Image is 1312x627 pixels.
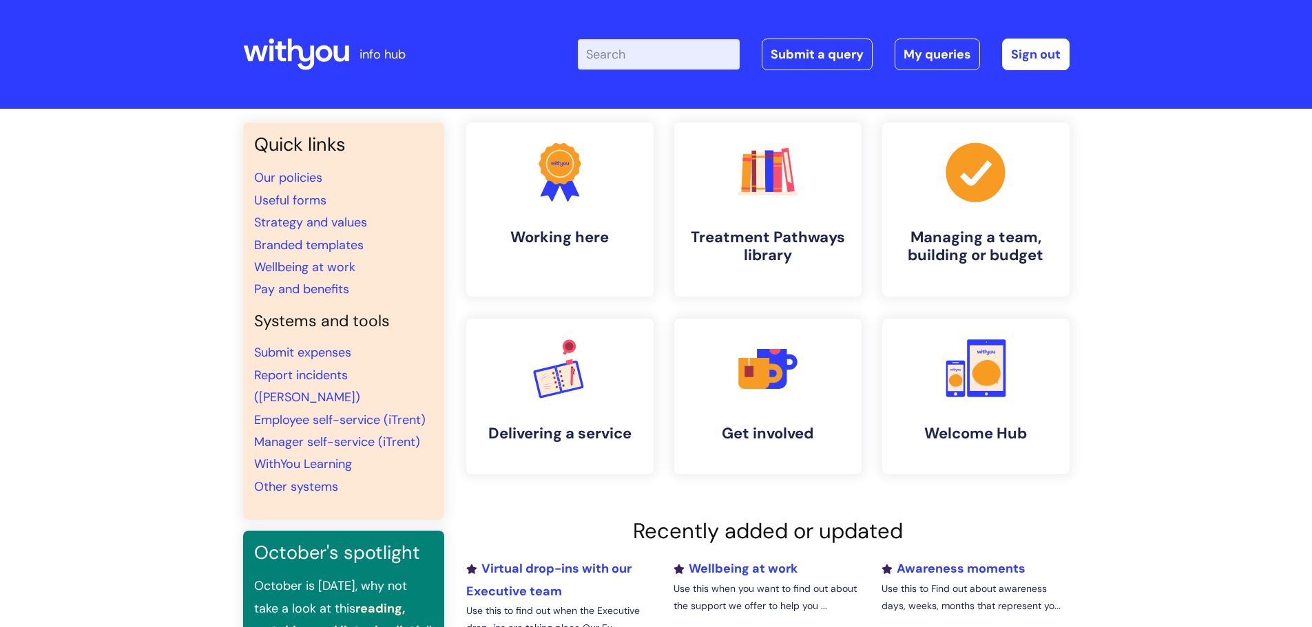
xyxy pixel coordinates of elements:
[893,425,1059,443] h4: Welcome Hub
[254,169,322,186] a: Our policies
[254,367,360,405] a: Report incidents ([PERSON_NAME])
[254,456,352,472] a: WithYou Learning
[254,237,364,253] a: Branded templates
[254,281,349,297] a: Pay and benefits
[466,319,654,474] a: Delivering a service
[254,259,355,275] a: Wellbeing at work
[882,580,1069,615] p: Use this to Find out about awareness days, weeks, months that represent yo...
[578,39,740,70] input: Search
[254,434,420,450] a: Manager self-service (iTrent)
[254,478,338,495] a: Other systems
[254,214,367,231] a: Strategy and values
[882,123,1070,297] a: Managing a team, building or budget
[674,560,798,577] a: Wellbeing at work
[254,312,433,331] h4: Systems and tools
[254,192,326,209] a: Useful forms
[882,560,1025,577] a: Awareness moments
[254,344,351,361] a: Submit expenses
[1002,39,1070,70] a: Sign out
[674,123,862,297] a: Treatment Pathways library
[254,134,433,156] h3: Quick links
[674,580,861,615] p: Use this when you want to find out about the support we offer to help you ...
[685,229,851,265] h4: Treatment Pathways library
[762,39,873,70] a: Submit a query
[893,229,1059,265] h4: Managing a team, building or budget
[466,123,654,297] a: Working here
[466,560,632,599] a: Virtual drop-ins with our Executive team
[466,518,1070,544] h2: Recently added or updated
[254,412,426,428] a: Employee self-service (iTrent)
[477,425,643,443] h4: Delivering a service
[477,229,643,246] h4: Working here
[674,319,862,474] a: Get involved
[254,542,433,564] h3: October's spotlight
[895,39,980,70] a: My queries
[882,319,1070,474] a: Welcome Hub
[578,39,1070,70] div: | -
[360,43,406,65] p: info hub
[685,425,851,443] h4: Get involved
